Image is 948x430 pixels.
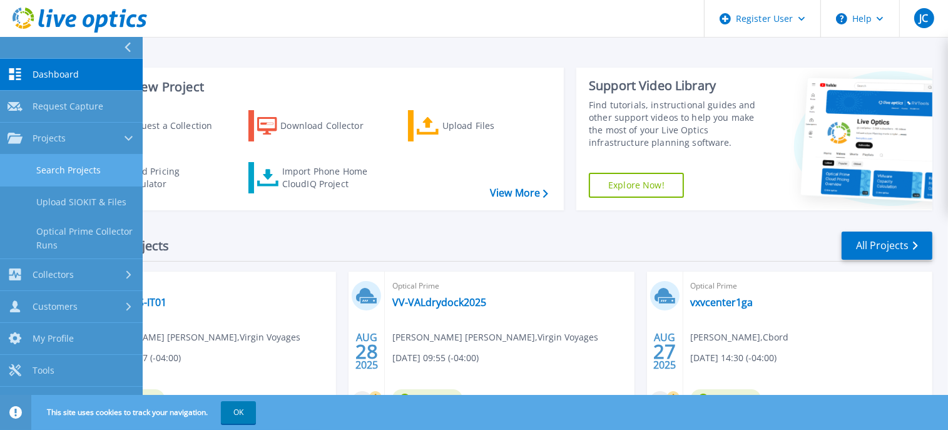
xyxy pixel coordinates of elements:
[392,389,462,408] span: Complete
[33,133,66,144] span: Projects
[34,401,256,424] span: This site uses cookies to track your navigation.
[221,401,256,424] button: OK
[89,80,548,94] h3: Start a New Project
[392,351,479,365] span: [DATE] 09:55 (-04:00)
[589,173,684,198] a: Explore Now!
[842,232,932,260] a: All Projects
[282,165,380,190] div: Import Phone Home CloudIQ Project
[89,110,228,141] a: Request a Collection
[691,296,753,309] a: vxvcenter1ga
[248,110,388,141] a: Download Collector
[691,330,789,344] span: [PERSON_NAME] , Cbord
[691,351,777,365] span: [DATE] 14:30 (-04:00)
[355,346,378,357] span: 28
[33,69,79,80] span: Dashboard
[94,279,329,293] span: Optical Prime
[408,110,548,141] a: Upload Files
[33,269,74,280] span: Collectors
[653,346,676,357] span: 27
[280,113,380,138] div: Download Collector
[33,365,54,376] span: Tools
[355,329,379,374] div: AUG 2025
[33,301,78,312] span: Customers
[442,113,543,138] div: Upload Files
[691,279,925,293] span: Optical Prime
[392,279,626,293] span: Optical Prime
[89,162,228,193] a: Cloud Pricing Calculator
[589,99,767,149] div: Find tutorials, instructional guides and other support videos to help you make the most of your L...
[589,78,767,94] div: Support Video Library
[33,101,103,112] span: Request Capture
[392,330,598,344] span: [PERSON_NAME] [PERSON_NAME] , Virgin Voyages
[691,389,761,408] span: Complete
[125,113,225,138] div: Request a Collection
[392,296,486,309] a: VV-VALdrydock2025
[490,187,548,199] a: View More
[123,165,223,190] div: Cloud Pricing Calculator
[33,333,74,344] span: My Profile
[919,13,928,23] span: JC
[94,330,300,344] span: [PERSON_NAME] [PERSON_NAME] , Virgin Voyages
[653,329,676,374] div: AUG 2025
